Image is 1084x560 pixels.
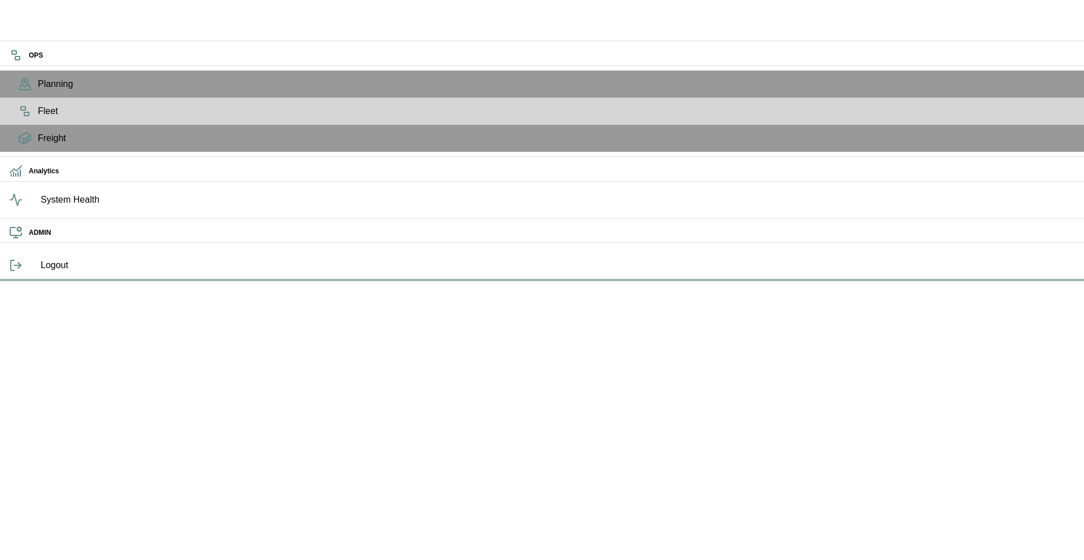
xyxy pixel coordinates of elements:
[38,104,1075,118] span: Fleet
[29,228,1075,238] h6: ADMIN
[38,77,1075,91] span: Planning
[41,259,1075,272] span: Logout
[38,132,1075,145] span: Freight
[41,193,1075,207] span: System Health
[29,50,1075,61] h6: OPS
[29,166,1075,177] h6: Analytics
